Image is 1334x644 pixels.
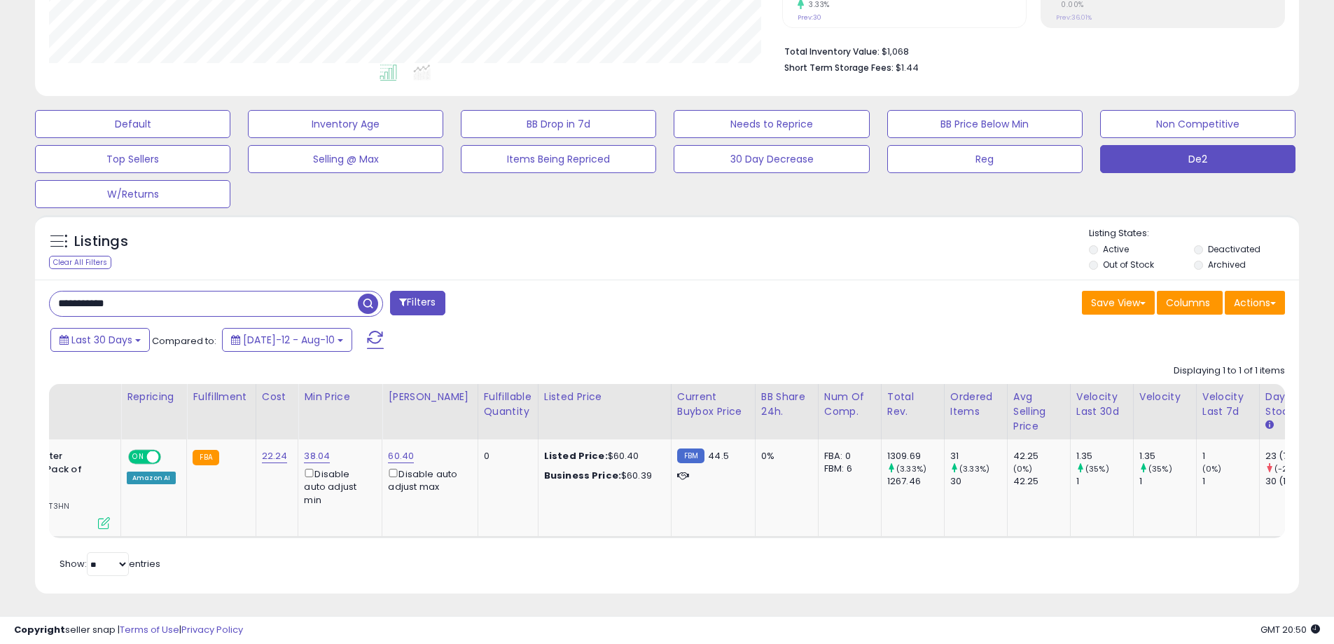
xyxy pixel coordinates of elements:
[390,291,445,315] button: Filters
[60,557,160,570] span: Show: entries
[544,469,621,482] b: Business Price:
[824,390,875,419] div: Num of Comp.
[1139,450,1196,463] div: 1.35
[896,61,919,74] span: $1.44
[887,475,944,488] div: 1267.46
[824,463,870,475] div: FBM: 6
[950,450,1007,463] div: 31
[1265,390,1316,419] div: Days In Stock
[1166,296,1210,310] span: Columns
[1076,390,1127,419] div: Velocity Last 30d
[1076,450,1133,463] div: 1.35
[152,334,216,348] span: Compared to:
[388,390,471,404] div: [PERSON_NAME]
[1202,450,1259,463] div: 1
[1208,243,1260,255] label: Deactivated
[708,449,729,463] span: 44.5
[1056,13,1092,22] small: Prev: 36.01%
[1260,623,1320,636] span: 2025-09-10 20:50 GMT
[304,449,330,463] a: 38.04
[1202,475,1259,488] div: 1
[677,390,749,419] div: Current Buybox Price
[1265,419,1274,432] small: Days In Stock.
[761,450,807,463] div: 0%
[784,42,1274,59] li: $1,068
[484,390,532,419] div: Fulfillable Quantity
[761,390,812,419] div: BB Share 24h.
[14,624,243,637] div: seller snap | |
[887,110,1083,138] button: BB Price Below Min
[1157,291,1223,315] button: Columns
[1265,450,1322,463] div: 23 (76.67%)
[193,390,249,404] div: Fulfillment
[1013,390,1064,434] div: Avg Selling Price
[674,110,869,138] button: Needs to Reprice
[1225,291,1285,315] button: Actions
[49,256,111,269] div: Clear All Filters
[388,449,414,463] a: 60.40
[887,145,1083,173] button: Reg
[677,448,704,463] small: FBM
[35,110,230,138] button: Default
[388,466,466,493] div: Disable auto adjust max
[1174,364,1285,378] div: Displaying 1 to 1 of 1 items
[74,232,128,252] h5: Listings
[1274,463,1314,474] small: (-23.33%)
[1265,475,1322,488] div: 30 (100%)
[1208,259,1246,270] label: Archived
[127,472,176,484] div: Amazon AI
[35,145,230,173] button: Top Sellers
[1139,390,1190,404] div: Velocity
[71,333,132,347] span: Last 30 Days
[784,46,880,57] b: Total Inventory Value:
[887,390,938,419] div: Total Rev.
[50,328,150,352] button: Last 30 Days
[248,145,443,173] button: Selling @ Max
[1089,227,1299,240] p: Listing States:
[14,623,65,636] strong: Copyright
[1103,259,1154,270] label: Out of Stock
[120,623,179,636] a: Terms of Use
[1013,475,1070,488] div: 42.25
[248,110,443,138] button: Inventory Age
[784,62,894,74] b: Short Term Storage Fees:
[674,145,869,173] button: 30 Day Decrease
[262,390,293,404] div: Cost
[1082,291,1155,315] button: Save View
[461,145,656,173] button: Items Being Repriced
[1202,463,1222,474] small: (0%)
[798,13,821,22] small: Prev: 30
[127,390,181,404] div: Repricing
[1202,390,1253,419] div: Velocity Last 7d
[484,450,527,463] div: 0
[959,463,989,474] small: (3.33%)
[887,450,944,463] div: 1309.69
[544,449,608,463] b: Listed Price:
[824,450,870,463] div: FBA: 0
[159,451,181,463] span: OFF
[461,110,656,138] button: BB Drop in 7d
[1148,463,1172,474] small: (35%)
[262,449,288,463] a: 22.24
[1076,475,1133,488] div: 1
[950,390,1001,419] div: Ordered Items
[1013,450,1070,463] div: 42.25
[1139,475,1196,488] div: 1
[1103,243,1129,255] label: Active
[243,333,335,347] span: [DATE]-12 - Aug-10
[544,390,665,404] div: Listed Price
[896,463,926,474] small: (3.33%)
[544,470,660,482] div: $60.39
[950,475,1007,488] div: 30
[304,466,371,507] div: Disable auto adjust min
[1100,145,1295,173] button: De2
[1013,463,1033,474] small: (0%)
[193,450,218,465] small: FBA
[130,451,147,463] span: ON
[35,180,230,208] button: W/Returns
[1085,463,1109,474] small: (35%)
[181,623,243,636] a: Privacy Policy
[1100,110,1295,138] button: Non Competitive
[544,450,660,463] div: $60.40
[304,390,376,404] div: Min Price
